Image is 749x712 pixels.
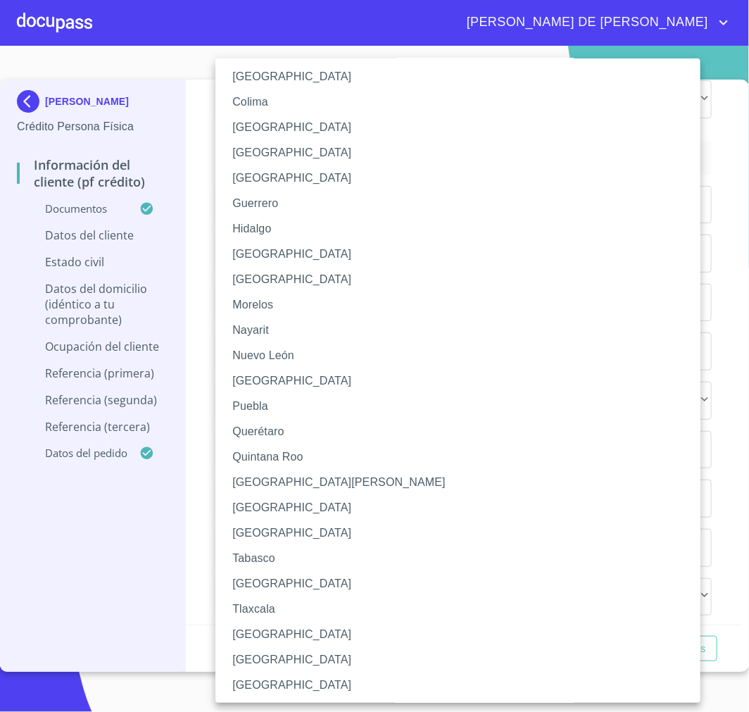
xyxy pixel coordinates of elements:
[215,546,712,571] li: Tabasco
[215,140,712,165] li: [GEOGRAPHIC_DATA]
[215,444,712,470] li: Quintana Roo
[215,647,712,673] li: [GEOGRAPHIC_DATA]
[215,343,712,368] li: Nuevo León
[215,64,712,89] li: [GEOGRAPHIC_DATA]
[215,495,712,520] li: [GEOGRAPHIC_DATA]
[215,191,712,216] li: Guerrero
[215,292,712,318] li: Morelos
[215,520,712,546] li: [GEOGRAPHIC_DATA]
[215,673,712,698] li: [GEOGRAPHIC_DATA]
[215,165,712,191] li: [GEOGRAPHIC_DATA]
[215,216,712,242] li: Hidalgo
[215,115,712,140] li: [GEOGRAPHIC_DATA]
[215,267,712,292] li: [GEOGRAPHIC_DATA]
[215,394,712,419] li: Puebla
[215,242,712,267] li: [GEOGRAPHIC_DATA]
[215,368,712,394] li: [GEOGRAPHIC_DATA]
[215,318,712,343] li: Nayarit
[215,597,712,622] li: Tlaxcala
[215,571,712,597] li: [GEOGRAPHIC_DATA]
[215,622,712,647] li: [GEOGRAPHIC_DATA]
[215,470,712,495] li: [GEOGRAPHIC_DATA][PERSON_NAME]
[215,89,712,115] li: Colima
[215,419,712,444] li: Querétaro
